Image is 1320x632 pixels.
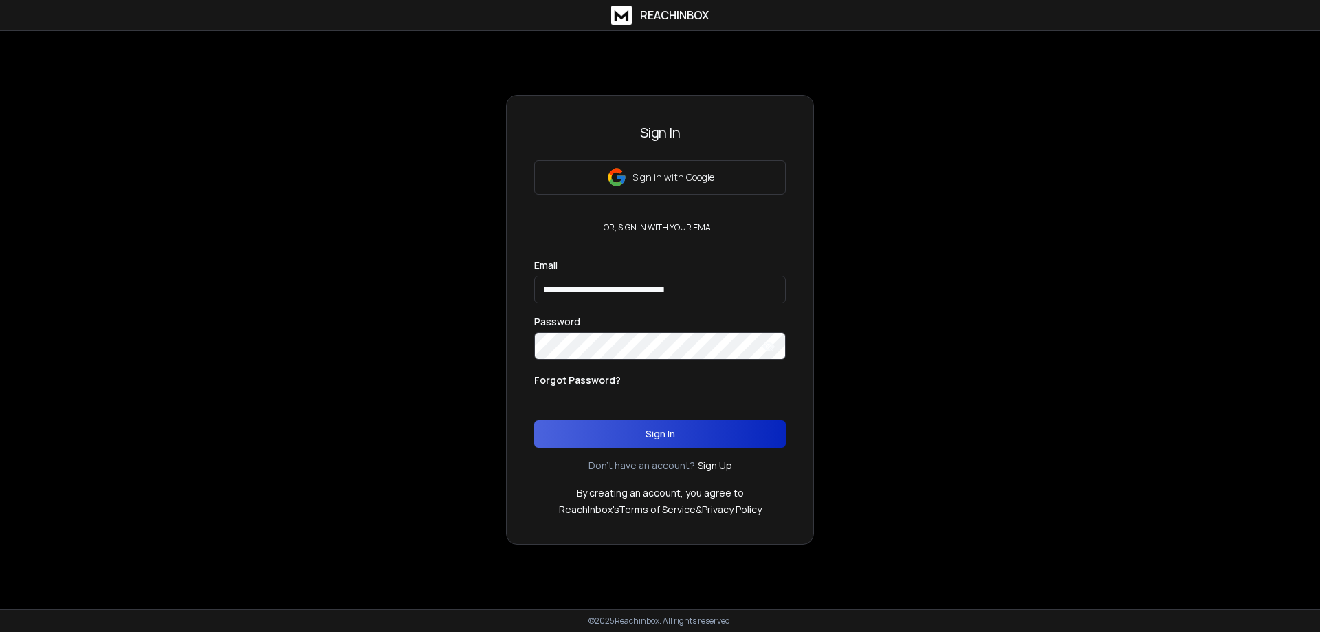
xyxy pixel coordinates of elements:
a: Terms of Service [619,503,696,516]
button: Sign in with Google [534,160,786,195]
p: Forgot Password? [534,373,621,387]
h1: ReachInbox [640,7,709,23]
a: ReachInbox [611,6,709,25]
h3: Sign In [534,123,786,142]
p: or, sign in with your email [598,222,723,233]
button: Sign In [534,420,786,448]
p: Don't have an account? [588,459,695,472]
a: Sign Up [698,459,732,472]
p: ReachInbox's & [559,503,762,516]
p: Sign in with Google [632,171,714,184]
p: By creating an account, you agree to [577,486,744,500]
img: logo [611,6,632,25]
label: Email [534,261,558,270]
p: © 2025 Reachinbox. All rights reserved. [588,615,732,626]
label: Password [534,317,580,327]
a: Privacy Policy [702,503,762,516]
